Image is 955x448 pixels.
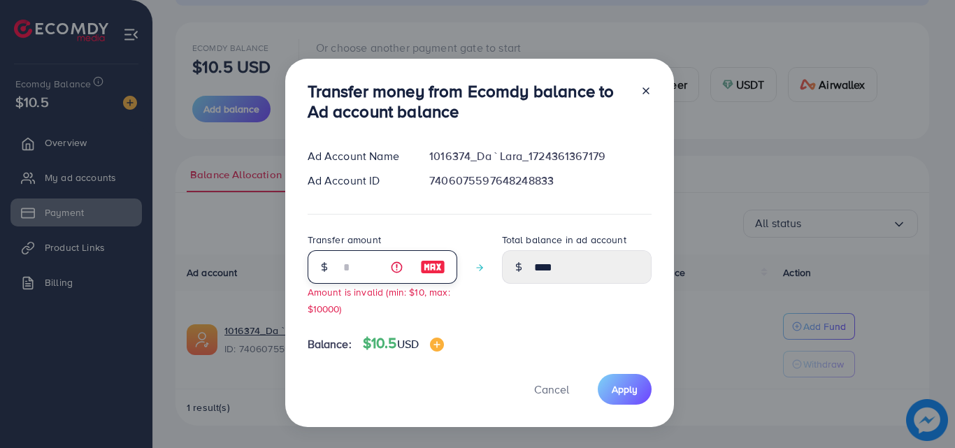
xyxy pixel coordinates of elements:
[308,336,352,352] span: Balance:
[308,81,629,122] h3: Transfer money from Ecomdy balance to Ad account balance
[296,148,419,164] div: Ad Account Name
[418,173,662,189] div: 7406075597648248833
[418,148,662,164] div: 1016374_Da ` Lara_1724361367179
[420,259,445,275] img: image
[502,233,626,247] label: Total balance in ad account
[517,374,587,404] button: Cancel
[430,338,444,352] img: image
[308,285,450,315] small: Amount is invalid (min: $10, max: $10000)
[308,233,381,247] label: Transfer amount
[612,382,638,396] span: Apply
[296,173,419,189] div: Ad Account ID
[534,382,569,397] span: Cancel
[363,335,444,352] h4: $10.5
[598,374,652,404] button: Apply
[397,336,419,352] span: USD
